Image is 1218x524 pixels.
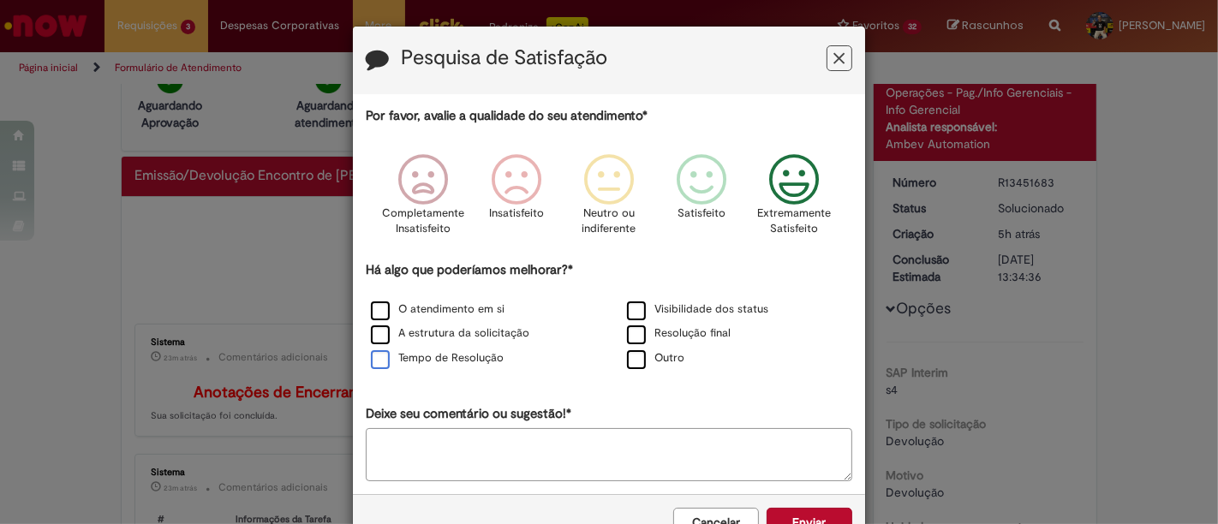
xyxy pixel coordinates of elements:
[627,350,684,366] label: Outro
[473,141,560,259] div: Insatisfeito
[678,205,725,222] p: Satisfeito
[383,205,465,237] p: Completamente Insatisfeito
[366,405,571,423] label: Deixe seu comentário ou sugestão!*
[401,47,607,69] label: Pesquisa de Satisfação
[565,141,653,259] div: Neutro ou indiferente
[750,141,838,259] div: Extremamente Satisfeito
[757,205,831,237] p: Extremamente Satisfeito
[627,301,768,318] label: Visibilidade dos status
[627,325,731,342] label: Resolução final
[379,141,467,259] div: Completamente Insatisfeito
[658,141,745,259] div: Satisfeito
[489,205,544,222] p: Insatisfeito
[371,350,504,366] label: Tempo de Resolução
[371,301,505,318] label: O atendimento em si
[366,261,852,372] div: Há algo que poderíamos melhorar?*
[366,107,648,125] label: Por favor, avalie a qualidade do seu atendimento*
[578,205,640,237] p: Neutro ou indiferente
[371,325,529,342] label: A estrutura da solicitação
